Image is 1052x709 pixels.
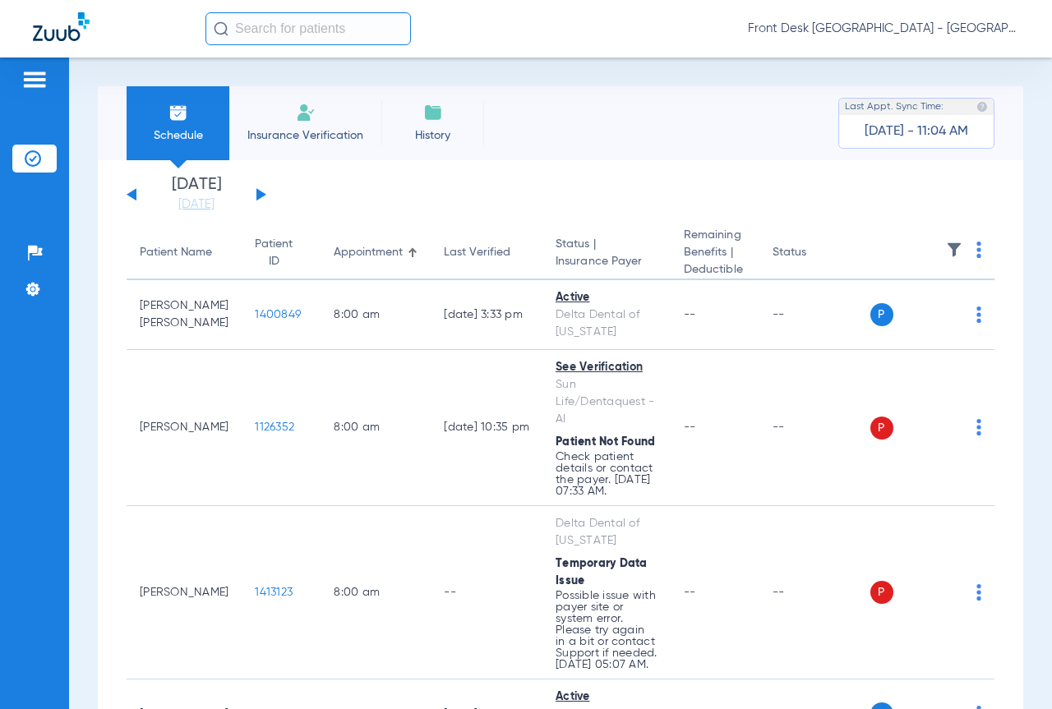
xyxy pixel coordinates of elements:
[321,506,431,679] td: 8:00 AM
[759,227,870,280] th: Status
[296,103,316,122] img: Manual Insurance Verification
[168,103,188,122] img: Schedule
[205,12,411,45] input: Search for patients
[684,261,746,279] span: Deductible
[556,590,657,670] p: Possible issue with payer site or system error. Please try again in a bit or contact Support if n...
[127,350,242,506] td: [PERSON_NAME]
[140,244,228,261] div: Patient Name
[845,99,944,115] span: Last Appt. Sync Time:
[431,350,542,506] td: [DATE] 10:35 PM
[684,587,696,598] span: --
[556,253,657,270] span: Insurance Payer
[684,309,696,320] span: --
[870,581,893,604] span: P
[255,587,293,598] span: 1413123
[255,309,301,320] span: 1400849
[431,280,542,350] td: [DATE] 3:33 PM
[394,127,472,144] span: History
[976,101,988,113] img: last sync help info
[147,177,246,213] li: [DATE]
[255,421,294,433] span: 1126352
[970,630,1052,709] iframe: Chat Widget
[127,506,242,679] td: [PERSON_NAME]
[976,242,981,258] img: group-dot-blue.svg
[334,244,418,261] div: Appointment
[431,506,542,679] td: --
[976,306,981,323] img: group-dot-blue.svg
[976,584,981,601] img: group-dot-blue.svg
[556,451,657,497] p: Check patient details or contact the payer. [DATE] 07:33 AM.
[759,350,870,506] td: --
[33,12,90,41] img: Zuub Logo
[556,688,657,706] div: Active
[542,227,671,280] th: Status |
[759,506,870,679] td: --
[321,350,431,506] td: 8:00 AM
[214,21,228,36] img: Search Icon
[865,123,968,140] span: [DATE] - 11:04 AM
[147,196,246,213] a: [DATE]
[334,244,403,261] div: Appointment
[556,306,657,341] div: Delta Dental of [US_STATE]
[976,419,981,435] img: group-dot-blue.svg
[556,289,657,306] div: Active
[255,236,307,270] div: Patient ID
[423,103,443,122] img: History
[321,280,431,350] td: 8:00 AM
[556,558,648,587] span: Temporary Data Issue
[444,244,510,261] div: Last Verified
[444,244,529,261] div: Last Verified
[556,436,655,448] span: Patient Not Found
[870,303,893,326] span: P
[556,376,657,428] div: Sun Life/Dentaquest - AI
[255,236,293,270] div: Patient ID
[684,421,696,433] span: --
[127,280,242,350] td: [PERSON_NAME] [PERSON_NAME]
[242,127,369,144] span: Insurance Verification
[759,280,870,350] td: --
[671,227,759,280] th: Remaining Benefits |
[21,70,48,90] img: hamburger-icon
[556,515,657,550] div: Delta Dental of [US_STATE]
[139,127,217,144] span: Schedule
[556,359,657,376] div: See Verification
[946,242,962,258] img: filter.svg
[748,21,1019,37] span: Front Desk [GEOGRAPHIC_DATA] - [GEOGRAPHIC_DATA] | My Community Dental Centers
[140,244,212,261] div: Patient Name
[870,417,893,440] span: P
